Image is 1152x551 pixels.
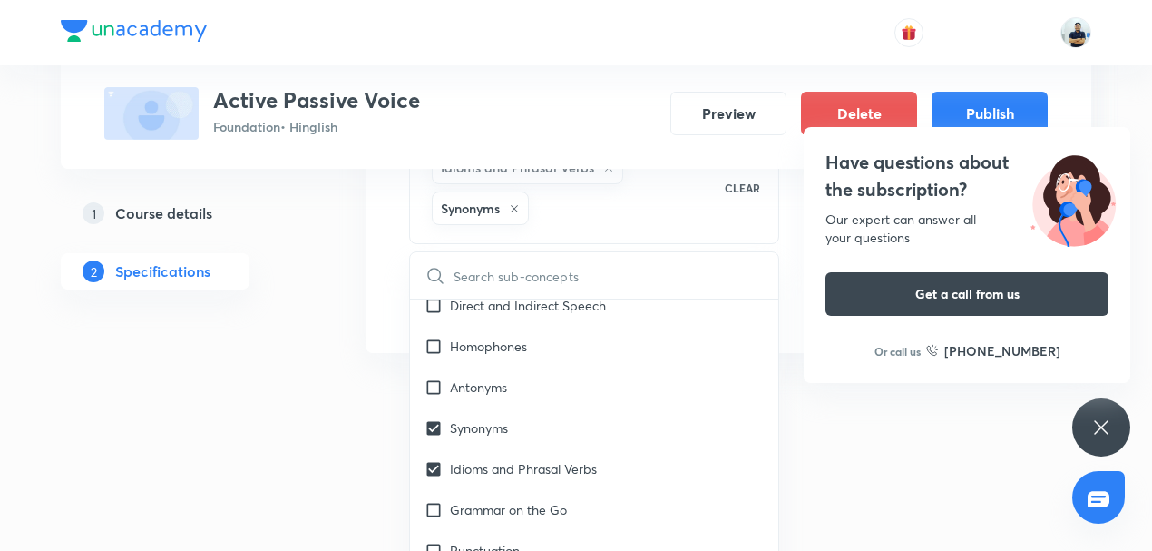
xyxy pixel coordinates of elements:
p: CLEAR [725,180,760,196]
h6: Synonyms [441,199,500,218]
h4: Have questions about the subscription? [825,149,1108,203]
a: Company Logo [61,20,207,46]
p: Antonyms [450,378,507,397]
button: Get a call from us [825,272,1108,316]
img: URVIK PATEL [1060,17,1091,48]
img: fallback-thumbnail.png [104,87,199,140]
p: Homophones [450,337,527,356]
img: ttu_illustration_new.svg [1016,149,1130,247]
button: Delete [801,92,917,135]
p: Grammar on the Go [450,500,567,519]
img: avatar [901,25,917,41]
h5: Specifications [115,261,210,282]
p: 1 [83,202,104,224]
a: [PHONE_NUMBER] [926,341,1060,360]
p: Idioms and Phrasal Verbs [450,459,597,478]
button: avatar [894,18,923,47]
p: Synonyms [450,418,508,438]
img: Company Logo [61,20,207,42]
a: 1Course details [61,195,308,231]
div: Our expert can answer all your questions [825,211,1108,247]
input: Search sub-concepts [454,252,778,299]
h6: [PHONE_NUMBER] [944,341,1060,360]
button: Publish [932,92,1048,135]
button: Preview [670,92,786,135]
h3: Active Passive Voice [213,87,420,113]
p: Foundation • Hinglish [213,117,420,136]
p: Direct and Indirect Speech [450,296,606,315]
p: 2 [83,261,104,282]
h5: Course details [115,202,212,224]
p: Or call us [874,343,921,359]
